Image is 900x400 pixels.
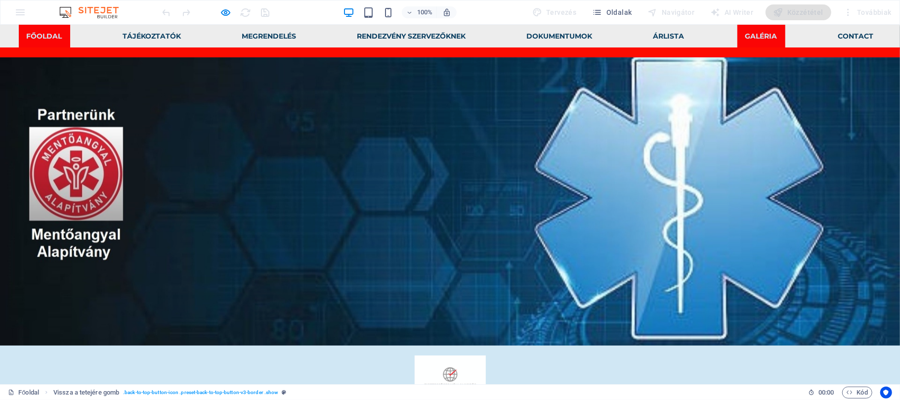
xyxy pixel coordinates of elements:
[808,387,834,399] h6: Munkamenet idő
[847,387,868,399] span: Kód
[53,387,286,399] nav: breadcrumb
[842,387,872,399] button: Kód
[442,8,451,17] i: Átméretezés esetén automatikusan beállítja a nagyítási szintet a választott eszköznek megfelelően.
[825,389,827,396] span: :
[880,387,892,399] button: Usercentrics
[592,7,632,17] span: Oldalak
[123,387,278,399] span: . back-to-top-button-icon .preset-back-to-top-button-v3-border .show
[818,387,834,399] span: 00 00
[417,6,432,18] h6: 100%
[57,6,131,18] img: Editor Logo
[402,6,437,18] button: 100%
[8,387,39,399] a: Kattintson a kijelölés megszüntetéséhez. Dupla kattintás az oldalak megnyitásához
[53,387,119,399] span: Kattintson a kijelöléshez. Dupla kattintás az szerkesztéshez
[588,4,636,20] button: Oldalak
[282,390,286,395] i: Ez az elem egy testreszabható előre beállítás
